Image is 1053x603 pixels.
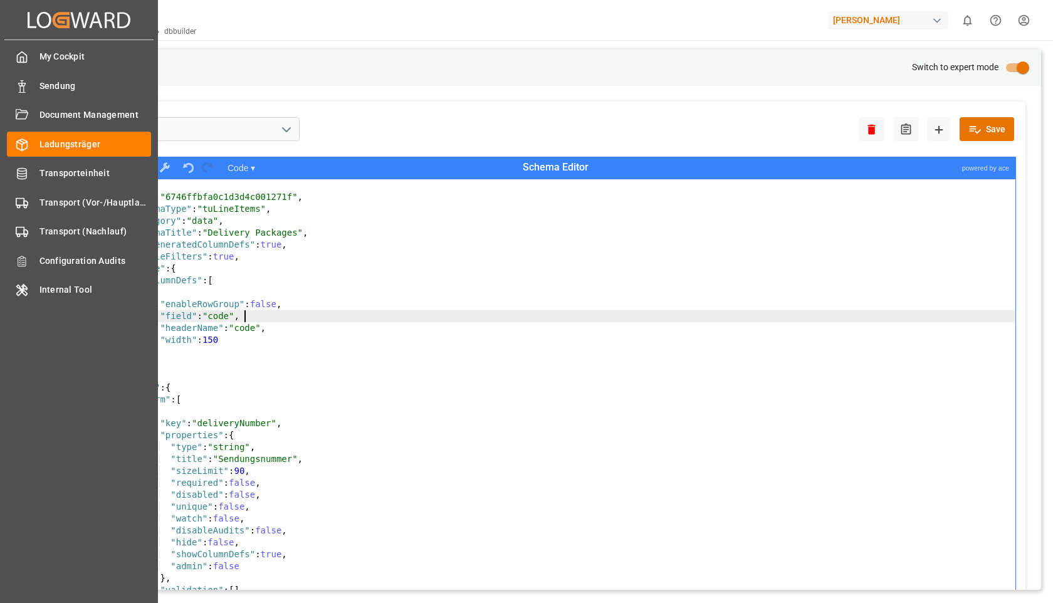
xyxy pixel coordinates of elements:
div: [PERSON_NAME] [828,11,948,29]
span: Switch to expert mode [912,62,998,72]
a: My Cockpit [7,45,151,69]
button: open menu [276,120,295,139]
div: Schema Editor [523,160,589,175]
button: Repair JSON: fix quotes and escape characters, remove comments and JSONP notation, turn JavaScrip... [157,160,173,176]
span: Sendung [39,80,152,93]
span: Configuration Audits [39,254,152,268]
span: Document Management [39,108,152,122]
span: Transporteinheit [39,167,152,180]
input: Type to search/select [78,117,300,141]
a: Sendung [7,73,151,98]
span: My Cockpit [39,50,152,63]
button: Help Center [982,6,1010,34]
span: Transport (Vor-/Hauptlauf) [39,196,152,209]
a: powered by ace [956,157,1015,179]
a: Document Management [7,103,151,127]
a: Configuration Audits [7,248,151,273]
a: Transport (Vor-/Hauptlauf) [7,190,151,214]
button: Undo last action (Ctrl+Z) [181,160,197,176]
a: Ladungsträger [7,132,151,156]
span: Internal Tool [39,283,152,296]
button: [PERSON_NAME] [828,8,953,32]
span: Ladungsträger [39,138,152,151]
button: Code ▾ [223,160,259,176]
a: Transport (Nachlauf) [7,219,151,244]
a: Transporteinheit [7,161,151,186]
button: show 0 new notifications [953,6,982,34]
button: Save [960,117,1014,141]
button: Redo (Ctrl+Shift+Z) [199,160,216,176]
span: Transport (Nachlauf) [39,225,152,238]
a: Internal Tool [7,278,151,302]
